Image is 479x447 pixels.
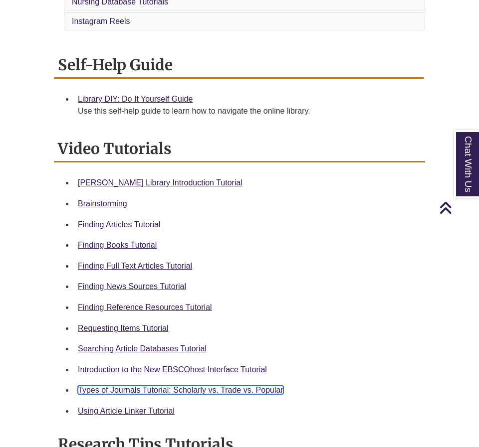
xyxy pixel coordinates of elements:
[439,201,477,214] a: Back to Top
[78,407,175,415] a: Using Article Linker Tutorial
[54,136,425,162] h2: Video Tutorials
[78,344,207,353] a: Searching Article Databases Tutorial
[78,303,212,311] a: Finding Reference Resources Tutorial
[78,178,242,187] a: [PERSON_NAME] Library Introduction Tutorial
[78,105,416,117] div: Use this self-help guide to learn how to navigate the online library.
[78,386,283,394] a: Types of Journals Tutorial: Scholarly vs. Trade vs. Popular
[78,282,186,291] a: Finding News Sources Tutorial
[78,262,192,270] a: Finding Full Text Articles Tutorial
[54,52,424,79] h2: Self-Help Guide
[78,365,267,374] a: Introduction to the New EBSCOhost Interface Tutorial
[78,95,193,103] a: Library DIY: Do It Yourself Guide
[78,220,160,229] a: Finding Articles Tutorial
[78,199,127,208] a: Brainstorming
[72,17,130,25] a: Instagram Reels
[78,241,157,249] a: Finding Books Tutorial
[78,324,168,332] a: Requesting Items Tutorial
